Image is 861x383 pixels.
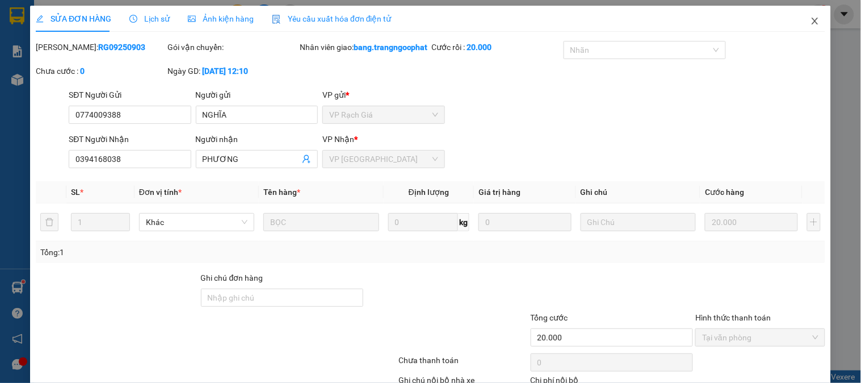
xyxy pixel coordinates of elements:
[5,26,106,51] span: VP [GEOGRAPHIC_DATA]
[108,79,182,104] span: Điện thoại:
[80,66,85,76] b: 0
[146,214,247,231] span: Khác
[36,41,165,53] div: [PERSON_NAME]:
[263,213,379,231] input: VD: Bàn, Ghế
[397,354,529,374] div: Chưa thanh toán
[458,213,469,231] span: kg
[799,6,831,38] button: Close
[108,52,188,77] span: Địa chỉ:
[705,188,744,197] span: Cước hàng
[300,41,429,53] div: Nhân viên giao:
[354,43,427,52] b: bang.trangngocphat
[40,213,58,231] button: delete
[705,213,798,231] input: 0
[168,65,297,77] div: Ngày GD:
[201,273,263,282] label: Ghi chú đơn hàng
[69,89,191,101] div: SĐT Người Gửi
[329,106,438,123] span: VP Rạch Giá
[196,133,318,145] div: Người nhận
[322,89,444,101] div: VP gửi
[71,188,80,197] span: SL
[478,213,572,231] input: 0
[807,213,821,231] button: plus
[810,16,820,26] span: close
[302,155,311,164] span: user-add
[36,65,165,77] div: Chưa cước :
[139,188,182,197] span: Đơn vị tính
[69,133,191,145] div: SĐT Người Nhận
[129,15,137,23] span: clock-circle
[322,135,354,144] span: VP Nhận
[188,15,196,23] span: picture
[467,43,492,52] b: 20.000
[98,43,145,52] b: RG09250903
[576,181,700,203] th: Ghi chú
[431,41,561,53] div: Cước rồi :
[36,15,44,23] span: edit
[5,52,99,90] span: Địa chỉ:
[40,246,333,259] div: Tổng: 1
[478,188,520,197] span: Giá trị hàng
[5,65,99,90] strong: [STREET_ADDRESS] Châu
[263,188,300,197] span: Tên hàng
[168,41,297,53] div: Gói vận chuyển:
[409,188,449,197] span: Định lượng
[129,14,170,23] span: Lịch sử
[196,89,318,101] div: Người gửi
[108,52,188,77] strong: 260A, [PERSON_NAME]
[108,38,167,51] span: VP Rạch Giá
[201,289,364,307] input: Ghi chú đơn hàng
[36,14,111,23] span: SỬA ĐƠN HÀNG
[18,5,175,21] strong: NHÀ XE [PERSON_NAME]
[531,313,568,322] span: Tổng cước
[203,66,249,76] b: [DATE] 12:10
[329,151,438,168] span: VP Hà Tiên
[702,329,818,346] span: Tại văn phòng
[272,15,281,24] img: icon
[695,313,771,322] label: Hình thức thanh toán
[272,14,392,23] span: Yêu cầu xuất hóa đơn điện tử
[188,14,254,23] span: Ảnh kiện hàng
[581,213,696,231] input: Ghi Chú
